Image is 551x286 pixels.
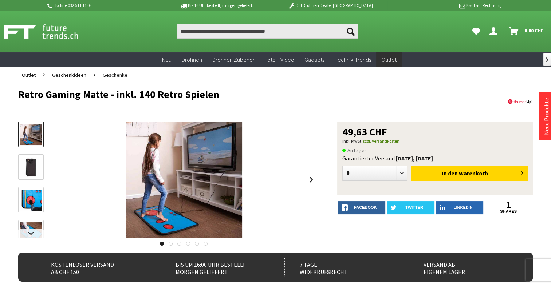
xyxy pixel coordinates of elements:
span: facebook [354,205,377,210]
span: An Lager [342,146,366,155]
a: 1 [485,201,532,209]
a: Neue Produkte [543,98,550,135]
div: Versand ab eigenem Lager [409,258,518,276]
a: twitter [387,201,434,214]
p: Bis 16 Uhr bestellt, morgen geliefert. [160,1,273,10]
span: Outlet [22,72,36,78]
span: Warenkorb [459,170,488,177]
img: Shop Futuretrends - zur Startseite wechseln [4,23,94,41]
img: Retro Gaming Matte - inkl. 140 Retro Spielen [126,122,242,238]
p: Kauf auf Rechnung [387,1,501,10]
a: Geschenke [99,67,131,83]
a: zzgl. Versandkosten [362,138,400,144]
a: Foto + Video [260,52,299,67]
div: Bis um 16:00 Uhr bestellt Morgen geliefert [161,258,270,276]
p: inkl. MwSt. [342,137,528,146]
a: Warenkorb [506,24,547,39]
span: twitter [405,205,423,210]
span: Geschenke [103,72,127,78]
a: facebook [338,201,385,214]
a: Gadgets [299,52,330,67]
span: LinkedIn [454,205,473,210]
span: Outlet [381,56,397,63]
button: In den Warenkorb [411,166,528,181]
span: Technik-Trends [335,56,371,63]
a: Drohnen [177,52,207,67]
span: 49,63 CHF [342,127,387,137]
b: [DATE], [DATE] [396,155,433,162]
span: Foto + Video [265,56,294,63]
p: Hotline 032 511 11 03 [46,1,160,10]
span: Gadgets [304,56,324,63]
p: DJI Drohnen Dealer [GEOGRAPHIC_DATA] [273,1,387,10]
span: Drohnen Zubehör [212,56,255,63]
span: Neu [162,56,172,63]
div: Kostenloser Versand ab CHF 150 [36,258,146,276]
span: In den [442,170,458,177]
a: Outlet [18,67,39,83]
a: shares [485,209,532,214]
span: Geschenkideen [52,72,86,78]
img: Vorschau: Retro Gaming Matte - inkl. 140 Retro Spielen [20,124,42,145]
a: Technik-Trends [330,52,376,67]
input: Produkt, Marke, Kategorie, EAN, Artikelnummer… [177,24,358,39]
div: 7 Tage Widerrufsrecht [284,258,394,276]
a: Geschenkideen [48,67,90,83]
span:  [546,57,548,62]
span: Drohnen [182,56,202,63]
a: Outlet [376,52,402,67]
img: thumbsUp [507,89,533,114]
span: 0,00 CHF [524,25,544,36]
div: Garantierter Versand: [342,155,528,162]
h1: Retro Gaming Matte - inkl. 140 Retro Spielen [18,89,430,100]
a: Dein Konto [487,24,503,39]
a: Meine Favoriten [469,24,484,39]
a: Neu [157,52,177,67]
button: Suchen [343,24,358,39]
a: Drohnen Zubehör [207,52,260,67]
a: LinkedIn [436,201,483,214]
